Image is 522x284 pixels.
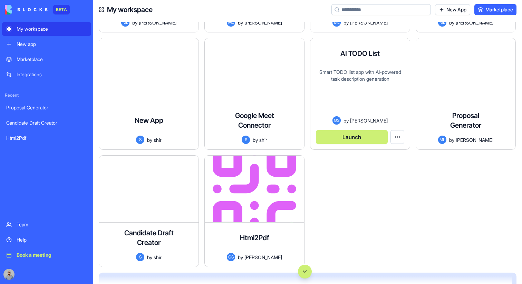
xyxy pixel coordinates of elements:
[332,116,341,125] span: GS
[204,155,304,267] a: Html2PdfGSby[PERSON_NAME]
[310,38,410,150] a: AI TODO ListSmart TODO list app with AI-powered task description generationGSby[PERSON_NAME]Launch
[147,254,152,261] span: by
[227,111,282,130] h4: Google Meet Connector
[2,218,91,232] a: Team
[3,269,14,280] img: image_123650291_bsq8ao.jpg
[17,71,87,78] div: Integrations
[154,254,162,261] span: shir
[350,19,388,26] span: [PERSON_NAME]
[438,136,446,144] span: ML
[17,221,87,228] div: Team
[316,69,404,116] div: Smart TODO list app with AI-powered task description generation
[456,19,493,26] span: [PERSON_NAME]
[259,136,267,144] span: shir
[316,130,388,144] button: Launch
[2,22,91,36] a: My workspace
[107,5,153,14] h4: My workspace
[438,111,493,130] h4: Proposal Generator
[121,228,176,247] h4: Candidate Draft Creator
[474,4,516,15] a: Marketplace
[2,37,91,51] a: New app
[204,38,304,150] a: Google Meet ConnectorSbyshir
[135,116,163,125] h4: New App
[2,68,91,81] a: Integrations
[240,233,269,243] h4: Html2Pdf
[340,49,380,58] h4: AI TODO List
[449,136,454,144] span: by
[5,5,70,14] a: BETA
[132,19,137,26] span: by
[2,248,91,262] a: Book a meeting
[136,253,144,261] span: S
[456,136,493,144] span: [PERSON_NAME]
[121,18,129,27] span: ML
[350,117,388,124] span: [PERSON_NAME]
[438,18,446,27] span: ML
[5,5,48,14] img: logo
[244,19,282,26] span: [PERSON_NAME]
[6,119,87,126] div: Candidate Draft Creator
[435,4,470,15] a: New App
[99,38,199,150] a: New AppSbyshir
[238,254,243,261] span: by
[53,5,70,14] div: BETA
[253,136,258,144] span: by
[227,253,235,261] span: GS
[2,101,91,115] a: Proposal Generator
[2,116,91,130] a: Candidate Draft Creator
[238,19,243,26] span: by
[2,233,91,247] a: Help
[17,26,87,32] div: My workspace
[416,38,516,150] a: Proposal GeneratorMLby[PERSON_NAME]
[139,19,176,26] span: [PERSON_NAME]
[17,252,87,258] div: Book a meeting
[344,19,349,26] span: by
[147,136,152,144] span: by
[244,254,282,261] span: [PERSON_NAME]
[99,155,199,267] a: Candidate Draft CreatorSbyshir
[17,56,87,63] div: Marketplace
[242,136,250,144] span: S
[332,18,341,27] span: ML
[17,236,87,243] div: Help
[17,41,87,48] div: New app
[154,136,162,144] span: shir
[6,135,87,141] div: Html2Pdf
[2,131,91,145] a: Html2Pdf
[136,136,144,144] span: S
[2,52,91,66] a: Marketplace
[449,19,454,26] span: by
[2,92,91,98] span: Recent
[227,18,235,27] span: ML
[6,104,87,111] div: Proposal Generator
[344,117,349,124] span: by
[298,265,312,278] button: Scroll to bottom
